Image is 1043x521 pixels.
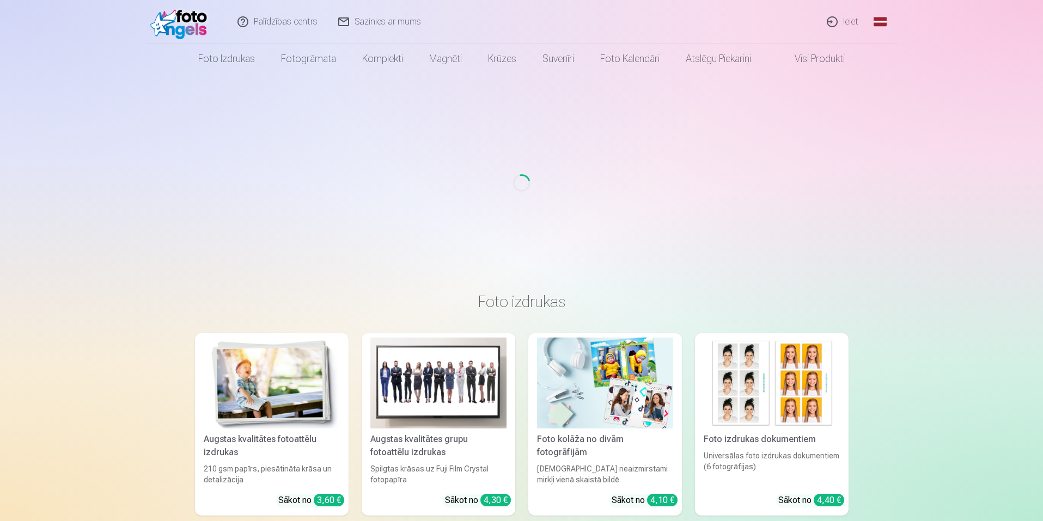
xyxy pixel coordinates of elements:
img: Augstas kvalitātes grupu fotoattēlu izdrukas [370,338,507,428]
div: 4,30 € [480,494,511,506]
div: Spilgtas krāsas uz Fuji Film Crystal fotopapīra [366,463,511,485]
a: Foto izdrukas dokumentiemFoto izdrukas dokumentiemUniversālas foto izdrukas dokumentiem (6 fotogr... [695,333,849,516]
img: Foto izdrukas dokumentiem [704,338,840,428]
a: Foto kalendāri [587,44,673,74]
img: /fa1 [150,4,213,39]
a: Augstas kvalitātes grupu fotoattēlu izdrukasAugstas kvalitātes grupu fotoattēlu izdrukasSpilgtas ... [362,333,515,516]
a: Augstas kvalitātes fotoattēlu izdrukasAugstas kvalitātes fotoattēlu izdrukas210 gsm papīrs, piesā... [195,333,349,516]
div: 4,10 € [647,494,678,506]
img: Augstas kvalitātes fotoattēlu izdrukas [204,338,340,428]
h3: Foto izdrukas [204,292,840,311]
div: Augstas kvalitātes grupu fotoattēlu izdrukas [366,433,511,459]
a: Magnēti [416,44,475,74]
a: Foto kolāža no divām fotogrāfijāmFoto kolāža no divām fotogrāfijām[DEMOGRAPHIC_DATA] neaizmirstam... [528,333,682,516]
a: Suvenīri [529,44,587,74]
div: Sākot no [445,494,511,507]
div: 4,40 € [814,494,844,506]
div: Foto kolāža no divām fotogrāfijām [533,433,678,459]
a: Foto izdrukas [185,44,268,74]
a: Komplekti [349,44,416,74]
img: Foto kolāža no divām fotogrāfijām [537,338,673,428]
div: Foto izdrukas dokumentiem [699,433,844,446]
div: Sākot no [278,494,344,507]
a: Visi produkti [764,44,858,74]
div: [DEMOGRAPHIC_DATA] neaizmirstami mirkļi vienā skaistā bildē [533,463,678,485]
a: Krūzes [475,44,529,74]
div: Sākot no [778,494,844,507]
div: 3,60 € [314,494,344,506]
a: Atslēgu piekariņi [673,44,764,74]
div: 210 gsm papīrs, piesātināta krāsa un detalizācija [199,463,344,485]
div: Sākot no [612,494,678,507]
a: Fotogrāmata [268,44,349,74]
div: Augstas kvalitātes fotoattēlu izdrukas [199,433,344,459]
div: Universālas foto izdrukas dokumentiem (6 fotogrāfijas) [699,450,844,485]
